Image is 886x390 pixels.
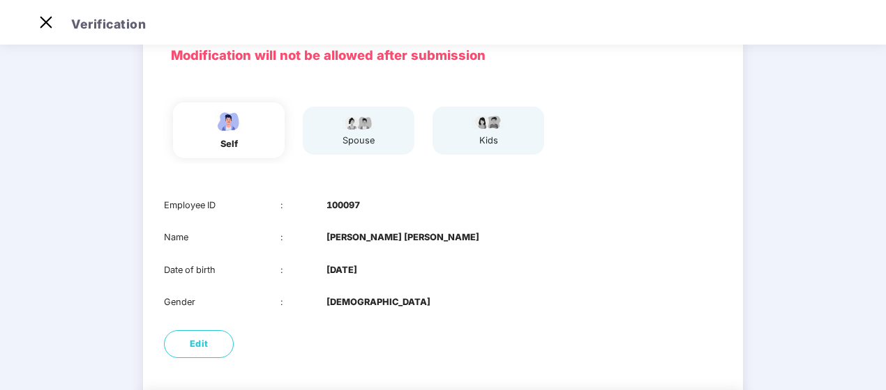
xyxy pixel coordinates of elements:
div: : [280,231,327,244]
p: Modification will not be allowed after submission [171,45,715,65]
div: self [211,137,246,151]
b: [DATE] [326,263,357,277]
b: 100097 [326,198,360,212]
b: [DEMOGRAPHIC_DATA] [326,295,430,309]
div: kids [471,134,506,148]
div: : [280,198,327,212]
img: svg+xml;base64,PHN2ZyB4bWxucz0iaHR0cDovL3d3dy53My5vcmcvMjAwMC9zdmciIHdpZHRoPSI5Ny44OTciIGhlaWdodD... [341,114,376,130]
span: Edit [190,337,209,351]
div: Date of birth [164,263,280,277]
b: [PERSON_NAME] [PERSON_NAME] [326,231,479,244]
div: Name [164,231,280,244]
div: : [280,295,327,309]
div: spouse [341,134,376,148]
div: Employee ID [164,198,280,212]
img: svg+xml;base64,PHN2ZyB4bWxucz0iaHR0cDovL3d3dy53My5vcmcvMjAwMC9zdmciIHdpZHRoPSI3OS4wMzciIGhlaWdodD... [471,114,506,130]
button: Edit [164,330,234,358]
div: Gender [164,295,280,309]
img: svg+xml;base64,PHN2ZyBpZD0iRW1wbG95ZWVfbWFsZSIgeG1sbnM9Imh0dHA6Ly93d3cudzMub3JnLzIwMDAvc3ZnIiB3aW... [211,109,246,134]
div: : [280,263,327,277]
